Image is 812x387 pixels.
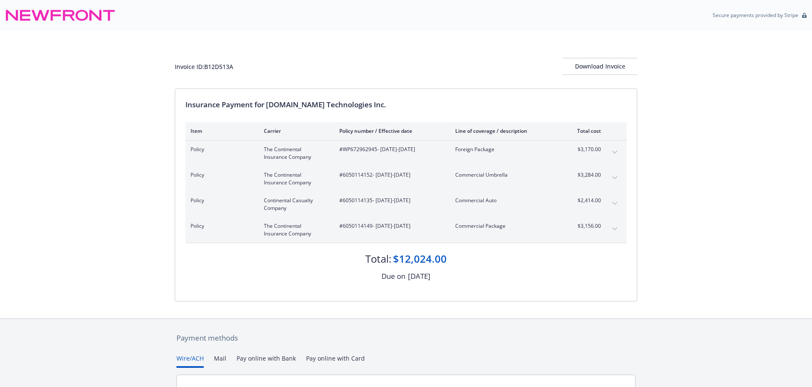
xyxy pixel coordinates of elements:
[393,252,447,266] div: $12,024.00
[569,222,601,230] span: $3,156.00
[569,171,601,179] span: $3,284.00
[191,127,250,135] div: Item
[237,354,296,368] button: Pay online with Bank
[608,146,621,159] button: expand content
[339,222,442,230] span: #6050114149 - [DATE]-[DATE]
[365,252,391,266] div: Total:
[264,197,326,212] span: Continental Casualty Company
[176,354,204,368] button: Wire/ACH
[455,197,555,204] span: Commercial Auto
[264,171,326,186] span: The Continental Insurance Company
[214,354,226,368] button: Mail
[185,140,627,166] div: PolicyThe Continental Insurance Company#WP672962945- [DATE]-[DATE]Foreign Package$3,170.00expand ...
[713,11,798,19] p: Secure payments provided by Stripe
[455,146,555,153] span: Foreign Package
[608,171,621,185] button: expand content
[191,197,250,204] span: Policy
[264,127,326,135] div: Carrier
[191,171,250,179] span: Policy
[264,146,326,161] span: The Continental Insurance Company
[264,222,326,238] span: The Continental Insurance Company
[608,197,621,210] button: expand content
[175,62,233,71] div: Invoice ID: B12D513A
[569,197,601,204] span: $2,414.00
[569,127,601,135] div: Total cost
[185,166,627,192] div: PolicyThe Continental Insurance Company#6050114152- [DATE]-[DATE]Commercial Umbrella$3,284.00expa...
[408,271,431,282] div: [DATE]
[563,58,637,75] button: Download Invoice
[339,127,442,135] div: Policy number / Effective date
[339,171,442,179] span: #6050114152 - [DATE]-[DATE]
[176,333,636,344] div: Payment methods
[381,271,405,282] div: Due on
[306,354,365,368] button: Pay online with Card
[185,99,627,110] div: Insurance Payment for [DOMAIN_NAME] Technologies Inc.
[455,171,555,179] span: Commercial Umbrella
[191,222,250,230] span: Policy
[455,222,555,230] span: Commercial Package
[339,197,442,204] span: #6050114135 - [DATE]-[DATE]
[569,146,601,153] span: $3,170.00
[185,192,627,217] div: PolicyContinental Casualty Company#6050114135- [DATE]-[DATE]Commercial Auto$2,414.00expand content
[339,146,442,153] span: #WP672962945 - [DATE]-[DATE]
[185,217,627,243] div: PolicyThe Continental Insurance Company#6050114149- [DATE]-[DATE]Commercial Package$3,156.00expan...
[455,127,555,135] div: Line of coverage / description
[608,222,621,236] button: expand content
[191,146,250,153] span: Policy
